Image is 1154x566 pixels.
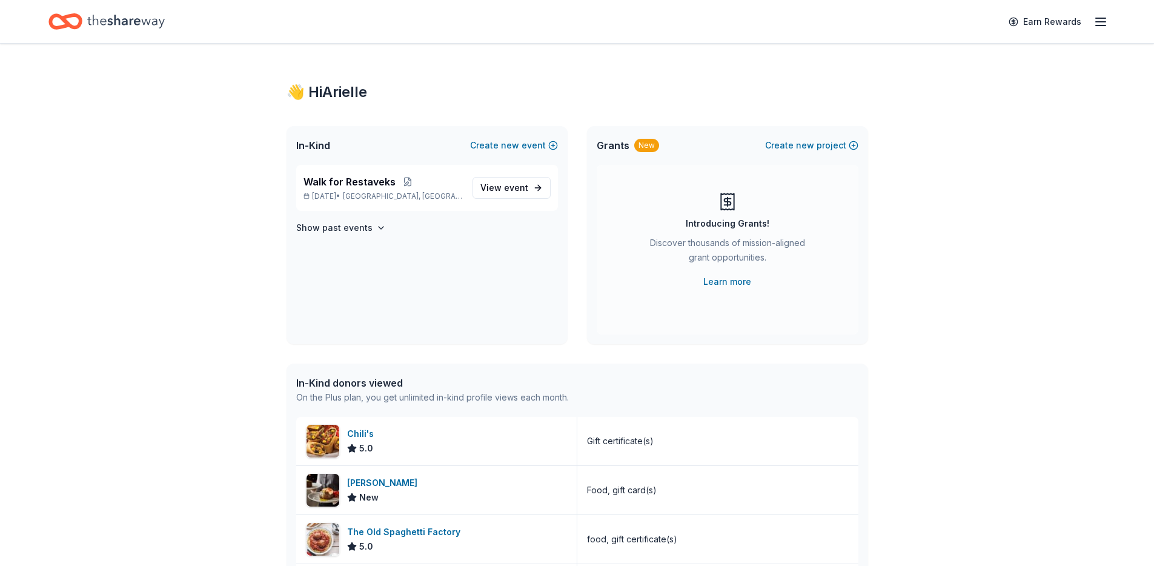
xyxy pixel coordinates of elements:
[287,82,868,102] div: 👋 Hi Arielle
[343,191,462,201] span: [GEOGRAPHIC_DATA], [GEOGRAPHIC_DATA]
[587,532,677,547] div: food, gift certificate(s)
[473,177,551,199] a: View event
[703,275,751,289] a: Learn more
[296,390,569,405] div: On the Plus plan, you get unlimited in-kind profile views each month.
[634,139,659,152] div: New
[765,138,858,153] button: Createnewproject
[296,138,330,153] span: In-Kind
[303,175,396,189] span: Walk for Restaveks
[645,236,810,270] div: Discover thousands of mission-aligned grant opportunities.
[587,483,657,498] div: Food, gift card(s)
[480,181,528,195] span: View
[296,221,373,235] h4: Show past events
[296,376,569,390] div: In-Kind donors viewed
[303,191,463,201] p: [DATE] •
[347,476,422,490] div: [PERSON_NAME]
[501,138,519,153] span: new
[470,138,558,153] button: Createnewevent
[359,539,373,554] span: 5.0
[504,182,528,193] span: event
[347,525,465,539] div: The Old Spaghetti Factory
[1001,11,1089,33] a: Earn Rewards
[796,138,814,153] span: new
[587,434,654,448] div: Gift certificate(s)
[307,425,339,458] img: Image for Chili's
[307,474,339,507] img: Image for Fleming's
[296,221,386,235] button: Show past events
[347,427,379,441] div: Chili's
[597,138,629,153] span: Grants
[48,7,165,36] a: Home
[686,216,769,231] div: Introducing Grants!
[359,441,373,456] span: 5.0
[359,490,379,505] span: New
[307,523,339,556] img: Image for The Old Spaghetti Factory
